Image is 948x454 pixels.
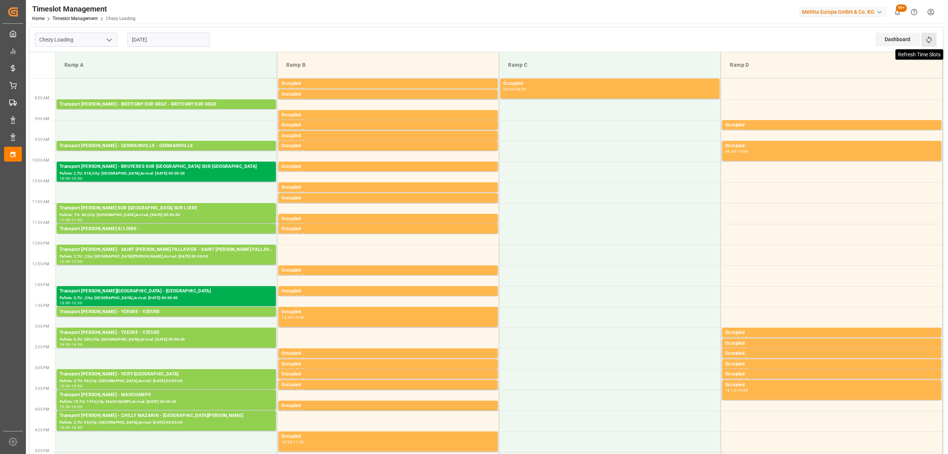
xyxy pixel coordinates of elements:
[292,389,293,392] div: -
[60,301,70,305] div: 13:00
[60,329,273,337] div: Transport [PERSON_NAME] - YZEURE - YZEURE
[35,449,49,453] span: 5:00 PM
[906,4,922,20] button: Help Center
[281,389,292,392] div: 15:15
[292,274,293,278] div: -
[70,177,71,180] div: -
[292,357,293,361] div: -
[293,191,304,195] div: 10:45
[60,246,273,253] div: Transport [PERSON_NAME] - SAINT [PERSON_NAME] FALLAVIER - SAINT [PERSON_NAME] FALLAVIER
[503,87,514,91] div: 08:00
[35,33,117,47] input: Type to search/select
[889,4,906,20] button: show 100 new notifications
[292,119,293,122] div: -
[60,233,273,239] div: Pallets: 2,TU: 30,City: ,Arrival: [DATE] 00:00:00
[60,108,273,115] div: Pallets: 1,TU: ,City: [GEOGRAPHIC_DATA],Arrival: [DATE] 00:00:00
[32,262,49,266] span: 12:30 PM
[71,343,82,346] div: 14:30
[737,357,748,361] div: 14:45
[736,357,737,361] div: -
[60,163,273,170] div: Transport [PERSON_NAME] - BRUYERES SUR [GEOGRAPHIC_DATA] SUR [GEOGRAPHIC_DATA]
[281,163,495,170] div: Occupied
[60,253,273,260] div: Pallets: 2,TU: ,City: [GEOGRAPHIC_DATA][PERSON_NAME],Arrival: [DATE] 00:00:00
[60,218,70,222] div: 11:00
[281,223,292,226] div: 11:15
[35,96,49,100] span: 8:30 AM
[725,347,736,351] div: 14:15
[35,117,49,121] span: 9:00 AM
[71,177,82,180] div: 10:30
[293,295,304,298] div: 13:15
[281,129,292,132] div: 09:00
[293,170,304,174] div: 10:15
[737,129,748,132] div: 09:15
[292,150,293,153] div: -
[725,371,938,378] div: Occupied
[60,308,273,316] div: Transport [PERSON_NAME] - YZEURE - YZEURE
[71,301,82,305] div: 13:30
[281,98,292,102] div: 08:15
[60,260,70,263] div: 12:00
[70,260,71,263] div: -
[292,202,293,205] div: -
[60,343,70,346] div: 14:00
[281,378,292,381] div: 15:00
[736,389,737,392] div: -
[32,200,49,204] span: 11:00 AM
[725,122,938,129] div: Occupied
[60,384,70,388] div: 15:00
[281,381,495,389] div: Occupied
[60,101,273,108] div: Transport [PERSON_NAME] - BRETIGNY SUR ORGE - BRETIGNY SUR ORGE
[60,412,273,420] div: Transport [PERSON_NAME] - CHILLY MAZARIN - [GEOGRAPHIC_DATA][PERSON_NAME]
[281,357,292,361] div: 14:30
[281,112,495,119] div: Occupied
[35,345,49,349] span: 2:30 PM
[292,170,293,174] div: -
[293,223,304,226] div: 11:30
[293,202,304,205] div: 11:00
[736,150,737,153] div: -
[293,87,304,91] div: 08:15
[71,384,82,388] div: 15:30
[505,58,715,72] div: Ramp C
[281,142,495,150] div: Occupied
[283,58,493,72] div: Ramp B
[725,142,938,150] div: Occupied
[292,98,293,102] div: -
[293,440,304,444] div: 17:00
[293,150,304,153] div: 09:45
[292,191,293,195] div: -
[281,371,495,378] div: Occupied
[725,378,736,381] div: 15:00
[281,119,292,122] div: 08:45
[293,129,304,132] div: 09:15
[725,350,938,357] div: Occupied
[281,202,292,205] div: 10:45
[725,357,736,361] div: 14:30
[292,316,293,319] div: -
[736,347,737,351] div: -
[35,366,49,370] span: 3:00 PM
[292,129,293,132] div: -
[293,140,304,143] div: 09:30
[292,233,293,236] div: -
[799,7,886,17] div: Melitta Europa GmbH & Co. KG
[281,274,292,278] div: 12:30
[281,402,495,410] div: Occupied
[281,316,292,319] div: 13:30
[737,368,748,371] div: 15:00
[292,223,293,226] div: -
[70,405,71,408] div: -
[60,378,273,384] div: Pallets: 3,TU: 56,City: [GEOGRAPHIC_DATA],Arrival: [DATE] 00:00:00
[281,308,495,316] div: Occupied
[293,357,304,361] div: 14:45
[293,389,304,392] div: 15:30
[281,361,495,368] div: Occupied
[35,304,49,308] span: 1:30 PM
[281,295,292,298] div: 13:00
[60,142,273,150] div: Transport [PERSON_NAME] - GERMAINVILLE - GERMAINVILLE
[725,381,938,389] div: Occupied
[60,205,273,212] div: Transport [PERSON_NAME] SUR [GEOGRAPHIC_DATA] SUR LOIRE
[60,399,273,405] div: Pallets: 15,TU: 1743,City: MAUCHAMPS,Arrival: [DATE] 00:00:00
[293,410,304,413] div: 16:00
